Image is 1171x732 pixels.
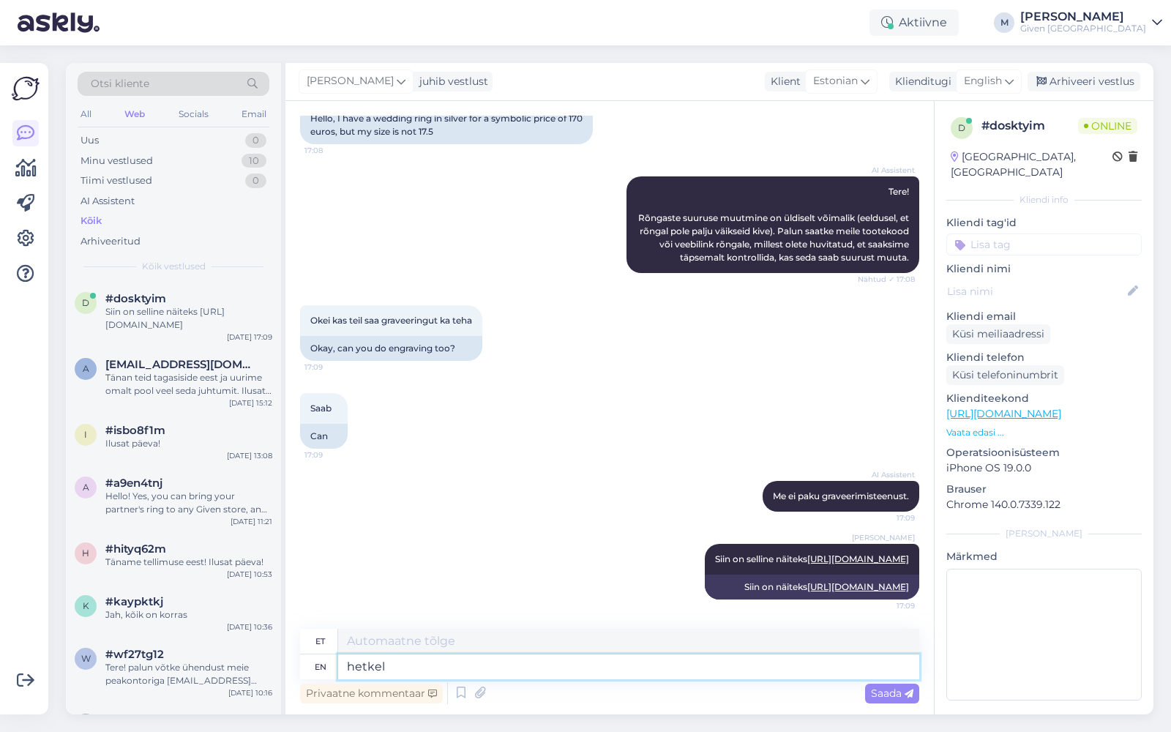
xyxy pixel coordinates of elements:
[83,482,89,493] span: a
[304,362,359,373] span: 17:09
[81,154,153,168] div: Minu vestlused
[105,556,272,569] div: Täname tellimuse eest! Ilusat päeva!
[81,194,135,209] div: AI Assistent
[82,297,89,308] span: d
[946,445,1142,460] p: Operatsioonisüsteem
[304,449,359,460] span: 17:09
[227,332,272,343] div: [DATE] 17:09
[705,575,919,600] div: Siin on näiteks
[860,165,915,176] span: AI Assistent
[860,512,915,523] span: 17:09
[105,477,162,490] span: #a9en4tnj
[871,687,913,700] span: Saada
[227,450,272,461] div: [DATE] 13:08
[227,621,272,632] div: [DATE] 10:36
[869,10,959,36] div: Aktiivne
[239,105,269,124] div: Email
[307,73,394,89] span: [PERSON_NAME]
[1020,11,1146,23] div: [PERSON_NAME]
[889,74,951,89] div: Klienditugi
[300,106,593,144] div: Hello, I have a wedding ring in silver for a symbolic price of 170 euros, but my size is not 17.5
[951,149,1112,180] div: [GEOGRAPHIC_DATA], [GEOGRAPHIC_DATA]
[105,437,272,450] div: Ilusat päeva!
[105,424,165,437] span: #isbo8f1m
[981,117,1078,135] div: # dosktyim
[105,595,163,608] span: #kaypktkj
[310,315,472,326] span: Okei kas teil saa graveeringut ka teha
[105,648,164,661] span: #wf27tg12
[300,424,348,449] div: Can
[860,469,915,480] span: AI Assistent
[81,653,91,664] span: w
[81,173,152,188] div: Tiimi vestlused
[142,260,206,273] span: Kõik vestlused
[228,687,272,698] div: [DATE] 10:16
[105,358,258,371] span: Anastassia.kostyuchenko@gmail.com
[946,426,1142,439] p: Vaata edasi ...
[121,105,148,124] div: Web
[946,549,1142,564] p: Märkmed
[946,365,1064,385] div: Küsi telefoninumbrit
[946,309,1142,324] p: Kliendi email
[105,490,272,516] div: Hello! Yes, you can bring your partner's ring to any Given store, and our staff will be able to m...
[860,600,915,611] span: 17:09
[946,350,1142,365] p: Kliendi telefon
[946,391,1142,406] p: Klienditeekond
[81,133,99,148] div: Uus
[91,76,149,91] span: Otsi kliente
[105,305,272,332] div: Siin on selline näiteks [URL][DOMAIN_NAME]
[715,553,909,564] span: Siin on selline näiteks
[245,133,266,148] div: 0
[105,292,166,305] span: #dosktyim
[242,154,266,168] div: 10
[81,214,102,228] div: Kõik
[852,532,915,543] span: [PERSON_NAME]
[964,73,1002,89] span: English
[1020,23,1146,34] div: Given [GEOGRAPHIC_DATA]
[994,12,1014,33] div: M
[231,516,272,527] div: [DATE] 11:21
[105,542,166,556] span: #hityq62m
[813,73,858,89] span: Estonian
[105,661,272,687] div: Tere! palun võtke ühendust meie peakontoriga [EMAIL_ADDRESS][DOMAIN_NAME]
[1020,11,1162,34] a: [PERSON_NAME]Given [GEOGRAPHIC_DATA]
[229,397,272,408] div: [DATE] 15:12
[310,403,332,414] span: Saab
[83,363,89,374] span: A
[946,261,1142,277] p: Kliendi nimi
[946,527,1142,540] div: [PERSON_NAME]
[81,234,141,249] div: Arhiveeritud
[176,105,212,124] div: Socials
[946,193,1142,206] div: Kliendi info
[807,553,909,564] a: [URL][DOMAIN_NAME]
[773,490,909,501] span: Me ei paku graveerimisteenust.
[300,336,482,361] div: Okay, can you do engraving too?
[78,105,94,124] div: All
[1028,72,1140,91] div: Arhiveeri vestlus
[338,654,919,679] textarea: hetkel
[105,371,272,397] div: Tänan teid tagasiside eest ja uurime omalt pool veel seda juhtumit. Ilusat päeva!
[12,75,40,102] img: Askly Logo
[946,497,1142,512] p: Chrome 140.0.7339.122
[946,234,1142,255] input: Lisa tag
[946,460,1142,476] p: iPhone OS 19.0.0
[105,608,272,621] div: Jah, kõik on korras
[858,274,915,285] span: Nähtud ✓ 17:08
[947,283,1125,299] input: Lisa nimi
[83,600,89,611] span: k
[300,684,443,703] div: Privaatne kommentaar
[946,407,1061,420] a: [URL][DOMAIN_NAME]
[946,324,1050,344] div: Küsi meiliaadressi
[245,173,266,188] div: 0
[227,569,272,580] div: [DATE] 10:53
[84,429,87,440] span: i
[315,629,325,654] div: et
[958,122,965,133] span: d
[807,581,909,592] a: [URL][DOMAIN_NAME]
[304,145,359,156] span: 17:08
[946,215,1142,231] p: Kliendi tag'id
[105,714,176,727] span: #huhwoxw3
[1078,118,1137,134] span: Online
[82,548,89,559] span: h
[765,74,801,89] div: Klient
